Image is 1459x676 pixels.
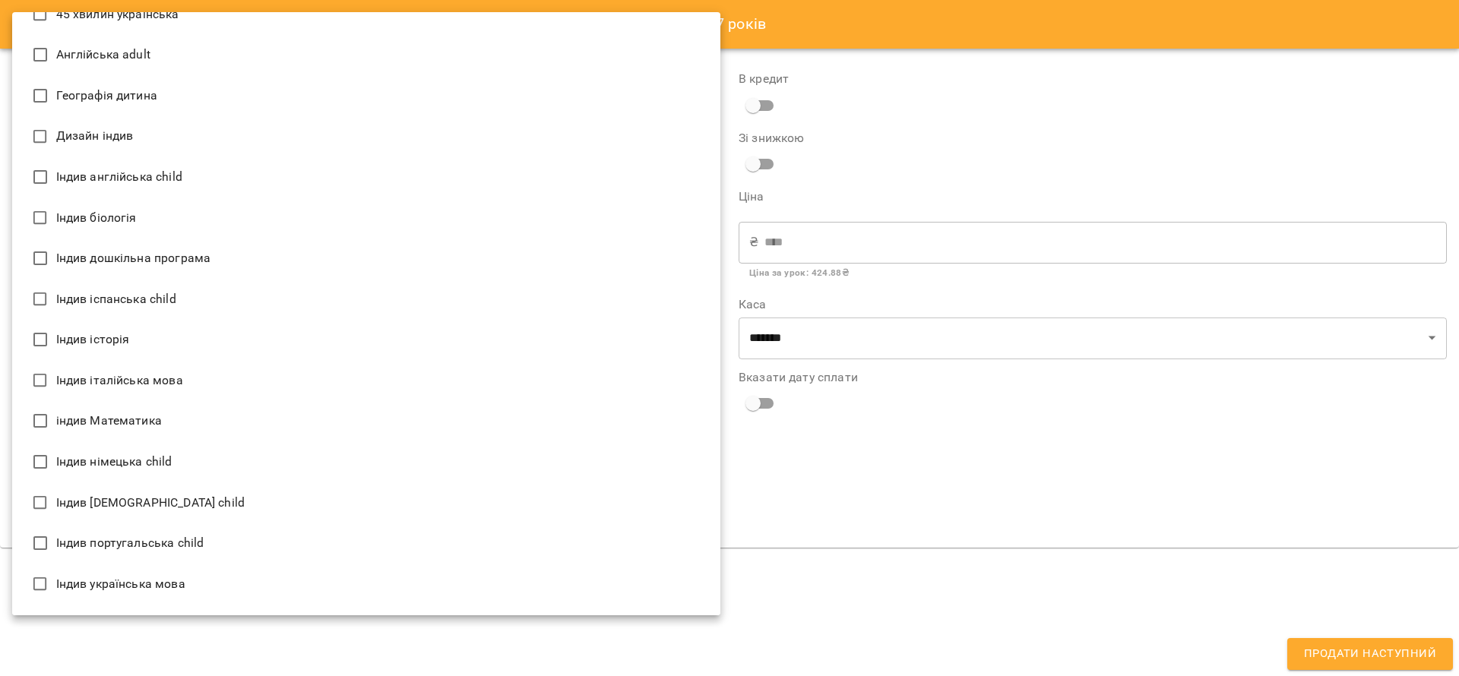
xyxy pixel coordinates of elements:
li: Індив [DEMOGRAPHIC_DATA] child [12,482,720,523]
li: Індив біологія [12,197,720,238]
li: Індив історія [12,319,720,360]
li: Індив дошкільна програма [12,238,720,279]
li: Дизайн індив [12,116,720,157]
li: Індив англійська child [12,156,720,197]
li: Індив іспанська child [12,279,720,320]
li: індив Математика [12,400,720,441]
li: Географія дитина [12,75,720,116]
li: Індив фізика [12,604,720,645]
li: Англійська adult [12,34,720,75]
li: Індив португальська child [12,523,720,564]
li: Індив італійська мова [12,360,720,401]
li: Індив німецька child [12,441,720,482]
li: Індив українська мова [12,564,720,605]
